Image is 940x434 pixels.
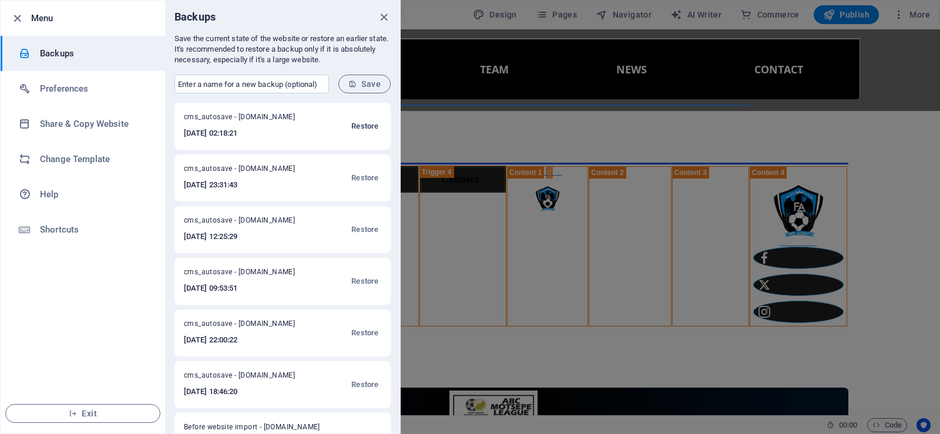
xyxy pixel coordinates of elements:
button: Restore [348,319,381,347]
h6: [DATE] 12:25:29 [184,230,310,244]
span: cms_autosave - [DOMAIN_NAME] [184,112,310,126]
button: close [377,10,391,24]
h6: [DATE] 23:31:43 [184,178,310,192]
h6: Backups [174,10,216,24]
span: Exit [15,409,150,418]
span: cms_autosave - [DOMAIN_NAME] [184,164,310,178]
span: Restore [351,378,378,392]
button: Save [338,75,391,93]
a: Help [1,177,165,212]
h6: [DATE] 02:18:21 [184,126,310,140]
span: Save [348,79,381,89]
span: cms_autosave - [DOMAIN_NAME] [184,216,310,230]
span: cms_autosave - [DOMAIN_NAME] [184,267,310,281]
input: Enter a name for a new backup (optional) [174,75,329,93]
h6: Backups [40,46,149,60]
button: Restore [348,112,381,140]
button: Restore [348,371,381,399]
span: Restore [351,326,378,340]
h6: Help [40,187,149,201]
p: Save the current state of the website or restore an earlier state. It's recommended to restore a ... [174,33,391,65]
span: cms_autosave - [DOMAIN_NAME] [184,319,310,333]
h6: [DATE] 09:53:51 [184,281,310,295]
span: Restore [351,274,378,288]
span: Restore [351,223,378,237]
button: Restore [348,267,381,295]
h6: [DATE] 18:46:20 [184,385,310,399]
h6: Change Template [40,152,149,166]
h6: Shortcuts [40,223,149,237]
span: Restore [351,119,378,133]
h6: Share & Copy Website [40,117,149,131]
h6: [DATE] 22:00:22 [184,333,310,347]
span: cms_autosave - [DOMAIN_NAME] [184,371,310,385]
button: Restore [348,164,381,192]
h6: Menu [31,11,156,25]
span: Restore [351,171,378,185]
button: Exit [5,404,160,423]
h6: Preferences [40,82,149,96]
button: Restore [348,216,381,244]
